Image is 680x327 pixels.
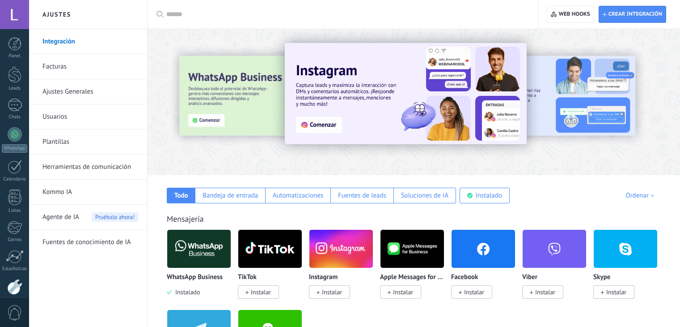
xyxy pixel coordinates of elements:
span: Instalado [172,288,200,296]
p: WhatsApp Business [167,274,223,281]
div: Viber [522,229,593,310]
span: Web hooks [559,11,590,18]
a: Facturas [42,54,138,79]
img: viber.png [523,227,586,271]
div: Ordenar [625,191,657,200]
img: logo_main.png [167,227,231,271]
a: Kommo IA [42,180,138,205]
span: Crear integración [608,11,662,18]
span: Instalar [393,288,413,296]
a: Plantillas [42,129,138,155]
div: Correo [2,237,28,243]
img: Slide 1 [285,43,527,144]
img: logo_main.png [238,227,302,271]
div: Automatizaciones [273,191,324,200]
div: Bandeja de entrada [203,191,258,200]
div: Skype [593,229,664,310]
a: Fuentes de conocimiento de IA [42,230,138,255]
span: Instalar [464,288,484,296]
div: Soluciones de IA [401,191,448,200]
a: Integración [42,29,138,54]
img: Slide 3 [179,56,370,136]
div: Apple Messages for Business [380,229,451,310]
button: Web hooks [547,6,594,23]
span: Instalar [251,288,271,296]
p: Skype [593,274,610,281]
li: Agente de IA [29,205,147,230]
div: Chats [2,114,28,120]
p: Viber [522,274,537,281]
div: Facebook [451,229,522,310]
li: Facturas [29,54,147,79]
li: Fuentes de conocimiento de IA [29,230,147,254]
li: Usuarios [29,104,147,129]
p: Apple Messages for Business [380,274,444,281]
img: facebook.png [452,227,515,271]
a: Ajustes Generales [42,79,138,104]
p: Instagram [309,274,338,281]
div: Fuentes de leads [338,191,386,200]
li: Ajustes Generales [29,79,147,104]
img: skype.png [594,227,657,271]
button: Crear integración [599,6,666,23]
div: Todo [174,191,188,200]
div: TikTok [238,229,309,310]
div: Calendario [2,176,28,182]
div: Estadísticas [2,266,28,272]
div: WhatsApp Business [167,229,238,310]
div: Leads [2,86,28,91]
p: Facebook [451,274,478,281]
img: Slide 2 [445,56,635,136]
img: instagram.png [309,227,373,271]
a: Mensajería [167,214,204,224]
li: Herramientas de comunicación [29,155,147,180]
span: Instalar [606,288,626,296]
span: Agente de IA [42,205,79,230]
a: Herramientas de comunicación [42,155,138,180]
div: Panel [2,53,28,59]
span: Instalar [535,288,555,296]
p: TikTok [238,274,257,281]
img: logo_main.png [380,227,444,271]
li: Plantillas [29,129,147,155]
li: Kommo IA [29,180,147,205]
li: Integración [29,29,147,54]
div: WhatsApp [2,144,27,153]
a: Agente de IA Pruébalo ahora! [42,205,138,230]
div: Instagram [309,229,380,310]
span: Instalar [322,288,342,296]
div: Instalado [476,191,502,200]
div: Listas [2,208,28,214]
span: Pruébalo ahora! [92,212,138,222]
a: Usuarios [42,104,138,129]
